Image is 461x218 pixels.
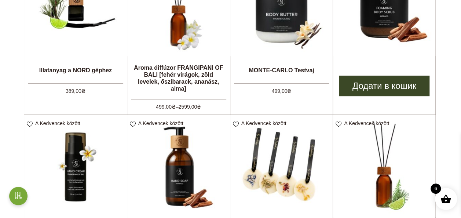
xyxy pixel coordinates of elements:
[35,120,80,126] span: A Kedvencek között
[287,88,291,94] span: ₴
[131,99,226,111] span: –
[230,61,333,80] h2: MONTE-CARLO Testvaj
[81,88,85,94] span: ₴
[27,120,83,126] a: A Kedvencek között
[339,76,429,96] a: Додати в кошик: “Пінний скраб для тіла MONACO”
[66,88,85,94] bdi: 389,00
[127,61,230,95] h2: Aroma diffúzor FRANGIPANI OF BALI [fehér virágok, zöld levelek, őszibarack, ananász, alma]
[336,120,392,126] a: A Kedvencek között
[344,120,389,126] span: A Kedvencek között
[24,61,127,80] h2: Illatanyag a NORD géphez
[197,104,201,110] span: ₴
[241,120,286,126] span: A Kedvencek között
[233,120,289,126] a: A Kedvencek között
[130,120,186,126] a: A Kedvencek között
[138,120,183,126] span: A Kedvencek között
[179,104,201,110] bdi: 2599,00
[271,88,291,94] bdi: 499,00
[233,121,239,127] img: unfavourite.svg
[27,121,33,127] img: unfavourite.svg
[336,121,341,127] img: unfavourite.svg
[431,184,441,194] span: 6
[156,104,176,110] bdi: 499,00
[130,121,136,127] img: unfavourite.svg
[172,104,176,110] span: ₴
